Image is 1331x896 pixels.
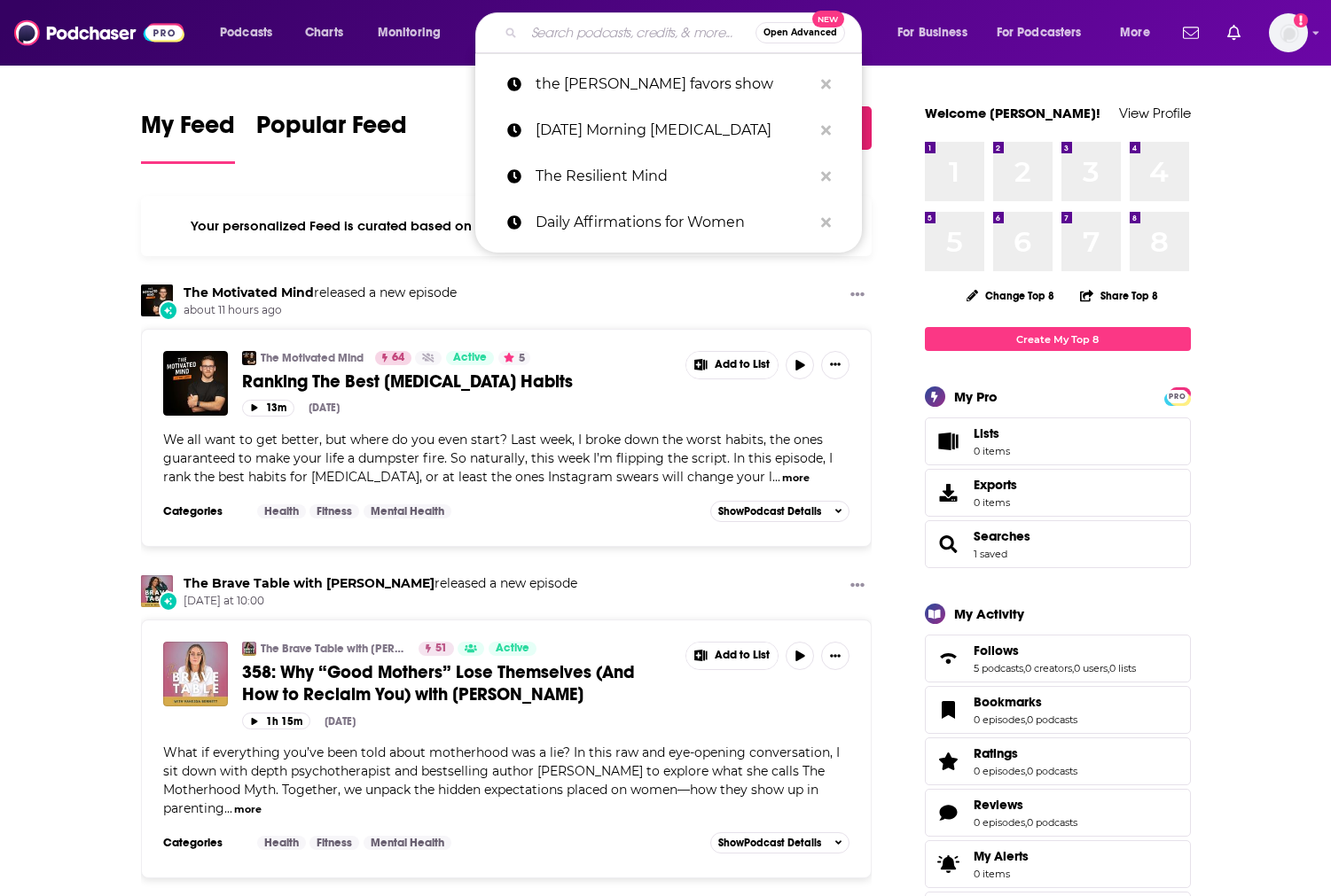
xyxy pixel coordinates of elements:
[475,199,862,245] a: Daily Affirmations for Women
[1025,662,1072,674] a: 0 creators
[885,19,990,47] button: open menu
[141,575,173,607] a: The Brave Table with Dr. Neeta Bhushan
[14,16,184,50] a: Podchaser - Follow, Share and Rate Podcasts
[715,649,770,662] span: Add to List
[1027,765,1077,777] a: 0 podcasts
[1023,662,1025,674] span: ,
[163,432,833,485] span: We all want to get better, but where do you even start? Last week, I broke down the worst habits,...
[163,351,228,416] img: Ranking The Best Self-Improvement Habits
[294,19,354,47] a: Charts
[925,737,1191,785] span: Ratings
[257,504,306,518] a: Health
[974,477,1017,493] span: Exports
[974,848,1029,864] span: My Alerts
[1108,19,1172,47] button: open menu
[1108,662,1109,674] span: ,
[475,61,862,107] a: the [PERSON_NAME] favors show
[931,697,967,722] a: Bookmarks
[536,107,812,153] p: Saturday Morning Muse
[931,646,967,671] a: Follows
[163,642,228,706] img: 358: Why “Good Mothers” Lose Themselves (And How to Reclaim You) with Vanessa Bennett
[453,349,487,367] span: Active
[220,20,272,45] span: Podcasts
[925,686,1191,734] span: Bookmarks
[256,110,407,164] a: Popular Feed
[821,642,849,670] button: Show More Button
[1176,18,1206,48] a: Show notifications dropdown
[925,469,1191,517] a: Exports
[974,797,1023,813] span: Reviews
[378,20,441,45] span: Monitoring
[141,110,235,151] span: My Feed
[756,22,845,43] button: Open AdvancedNew
[257,836,306,850] a: Health
[931,480,967,505] span: Exports
[710,832,850,853] button: ShowPodcast Details
[446,351,494,365] a: Active
[974,548,1007,560] a: 1 saved
[159,591,178,611] div: New Episode
[242,370,673,393] a: Ranking The Best [MEDICAL_DATA] Habits
[163,836,243,850] h3: Categories
[1025,713,1027,726] span: ,
[242,661,635,705] span: 358: Why “Good Mothers” Lose Themselves (And How to Reclaim You) with [PERSON_NAME]
[184,284,457,301] h3: released a new episode
[956,284,1066,307] button: Change Top 8
[1072,662,1074,674] span: ,
[974,445,1010,457] span: 0 items
[974,496,1017,509] span: 0 items
[925,520,1191,568] span: Searches
[954,388,998,405] div: My Pro
[925,417,1191,465] a: Lists
[184,575,435,591] a: The Brave Table with Dr. Neeta Bhushan
[536,199,812,245] p: Daily Affirmations for Women
[1025,816,1027,829] span: ,
[974,643,1136,658] a: Follows
[1109,662,1136,674] a: 0 lists
[1220,18,1248,48] a: Show notifications dropdown
[475,153,862,199] a: The Resilient Mind
[524,19,756,47] input: Search podcasts, credits, & more...
[184,303,457,318] span: about 11 hours ago
[931,800,967,825] a: Reviews
[974,745,1077,761] a: Ratings
[974,694,1042,710] span: Bookmarks
[261,351,364,365] a: The Motivated Mind
[242,370,573,393] span: Ranking The Best [MEDICAL_DATA] Habits
[141,284,173,316] a: The Motivated Mind
[159,300,178,320] div: New Episode
[475,107,862,153] a: [DATE] Morning [MEDICAL_DATA]
[1027,713,1077,726] a: 0 podcasts
[974,425,1010,441] span: Lists
[242,351,256,365] img: The Motivated Mind
[954,605,1024,622] div: My Activity
[925,105,1100,121] a: Welcome [PERSON_NAME]!
[974,797,1077,813] a: Reviews
[309,836,359,850] a: Fitness
[536,153,812,199] p: The Resilient Mind
[141,196,873,256] div: Your personalized Feed is curated based on the Podcasts, Creators, Users, and Lists that you Follow.
[974,713,1025,726] a: 0 episodes
[821,351,849,379] button: Show More Button
[843,575,872,597] button: Show More Button
[686,643,779,669] button: Show More Button
[772,469,780,485] span: ...
[931,429,967,454] span: Lists
[974,425,999,441] span: Lists
[1074,662,1108,674] a: 0 users
[843,284,872,307] button: Show More Button
[974,643,1019,658] span: Follows
[974,528,1030,544] span: Searches
[536,61,812,107] p: the lurie daniel favors show
[997,20,1082,45] span: For Podcasters
[925,635,1191,682] span: Follows
[1294,13,1308,27] svg: Add a profile image
[392,349,404,367] span: 64
[763,28,837,37] span: Open Advanced
[1120,20,1150,45] span: More
[925,327,1191,351] a: Create My Top 8
[974,662,1023,674] a: 5 podcasts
